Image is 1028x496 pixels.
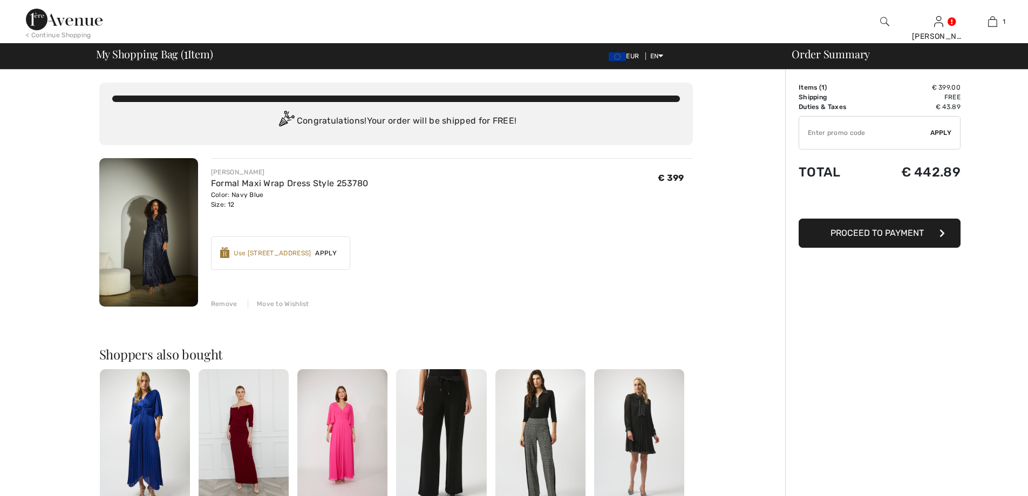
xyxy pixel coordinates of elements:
div: Order Summary [779,49,1022,59]
div: Color: Navy Blue Size: 12 [211,190,369,209]
div: [PERSON_NAME] [912,31,965,42]
td: Free [870,92,961,102]
div: Congratulations! Your order will be shipped for FREE! [112,111,680,132]
a: Sign In [934,16,943,26]
a: Formal Maxi Wrap Dress Style 253780 [211,178,369,188]
div: Use [STREET_ADDRESS] [234,248,311,258]
span: EN [650,52,664,60]
span: Apply [930,128,952,138]
span: 1 [184,46,188,60]
div: Remove [211,299,237,309]
span: 1 [1003,17,1005,26]
span: EUR [609,52,643,60]
a: 1 [966,15,1019,28]
img: Congratulation2.svg [275,111,297,132]
td: € 399.00 [870,83,961,92]
span: Proceed to Payment [830,228,924,238]
img: Reward-Logo.svg [220,247,230,258]
td: € 442.89 [870,154,961,191]
input: Promo code [799,117,930,149]
span: Apply [311,248,341,258]
span: € 399 [658,173,684,183]
iframe: PayPal [799,191,961,215]
div: Move to Wishlist [248,299,309,309]
div: [PERSON_NAME] [211,167,369,177]
img: 1ère Avenue [26,9,103,30]
img: Formal Maxi Wrap Dress Style 253780 [99,158,198,307]
td: Shipping [799,92,870,102]
span: 1 [821,84,825,91]
h2: Shoppers also bought [99,348,693,361]
img: Euro [609,52,626,61]
td: € 43.89 [870,102,961,112]
td: Duties & Taxes [799,102,870,112]
button: Proceed to Payment [799,219,961,248]
img: search the website [880,15,889,28]
img: My Bag [988,15,997,28]
td: Items ( ) [799,83,870,92]
img: My Info [934,15,943,28]
span: My Shopping Bag ( Item) [96,49,213,59]
div: < Continue Shopping [26,30,91,40]
td: Total [799,154,870,191]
